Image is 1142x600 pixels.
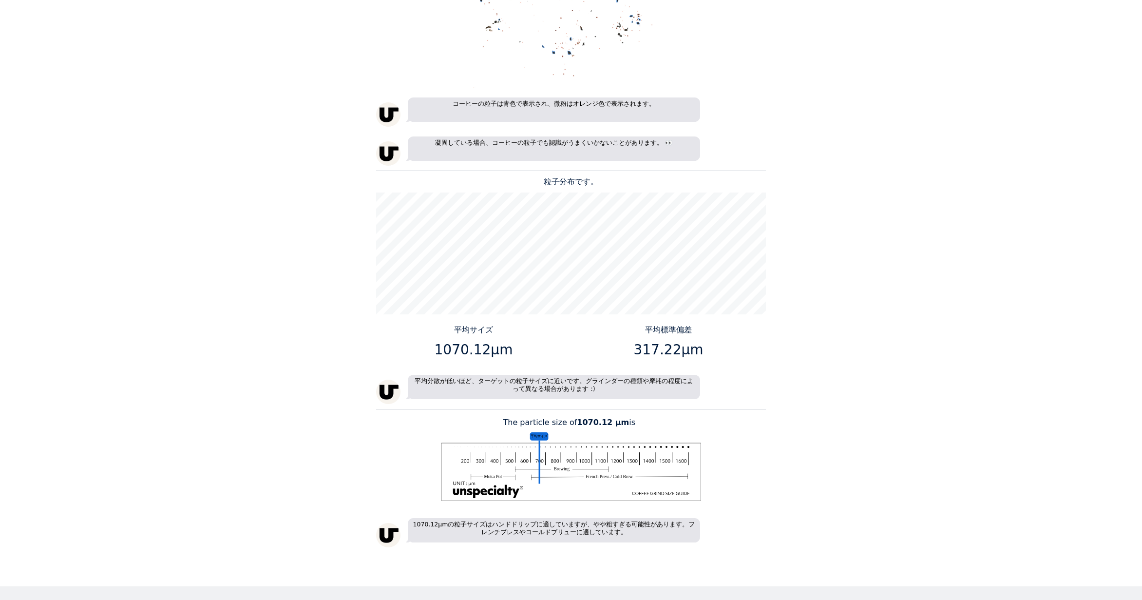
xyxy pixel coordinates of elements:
img: unspecialty-logo [376,102,400,127]
tspan: 平均サイズ [531,434,548,438]
p: 1070.12μm [380,340,568,360]
img: unspecialty-logo [376,141,400,166]
p: 1070.12µmの粒子サイズはハンドドリップに適していますが、やや粗すぎる可能性があります。フレンチプレスやコールドブリューに適しています。 [408,518,700,542]
p: 粒子分布です。 [376,176,766,188]
img: unspecialty-logo [376,380,400,404]
p: 平均標準偏差 [575,324,762,336]
p: 平均分散が低いほど、ターゲットの粒子サイズに近いです。グラインダーの種類や摩耗の程度によって異なる場合があります :) [408,375,700,399]
p: 317.22μm [575,340,762,360]
p: The particle size of is [376,417,766,428]
p: 平均サイズ [380,324,568,336]
img: unspecialty-logo [376,523,400,547]
b: 1070.12 μm [577,418,629,427]
p: コーヒーの粒子は青色で表示され、微粉はオレンジ色で表示されます。 [408,97,700,122]
p: 凝固している場合、コーヒーの粒子でも認識がうまくいかないことがあります。 👀 [408,136,700,161]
